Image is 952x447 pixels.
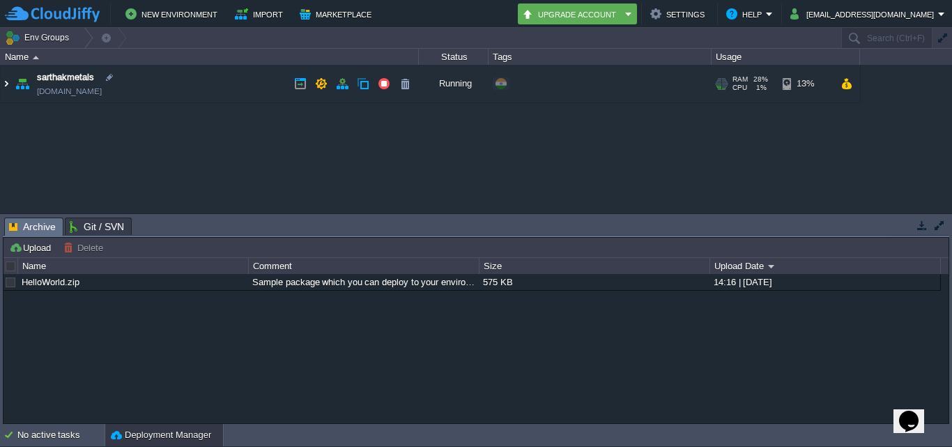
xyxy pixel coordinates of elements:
span: 1% [753,84,767,92]
img: AMDAwAAAACH5BAEAAAAALAAAAAABAAEAAAICRAEAOw== [13,65,32,103]
img: CloudJiffy [5,6,100,23]
div: Usage [712,49,859,65]
a: [DOMAIN_NAME] [37,84,102,98]
div: Running [419,65,489,103]
div: No active tasks [17,424,105,446]
img: AMDAwAAAACH5BAEAAAAALAAAAAABAAEAAAICRAEAOw== [1,65,12,103]
div: Upload Date [711,258,940,274]
a: HelloWorld.zip [22,277,79,287]
iframe: chat widget [893,391,938,433]
img: AMDAwAAAACH5BAEAAAAALAAAAAABAAEAAAICRAEAOw== [33,56,39,59]
button: Import [235,6,287,22]
button: Help [726,6,766,22]
div: 14:16 | [DATE] [710,274,939,290]
button: Delete [63,241,107,254]
div: Status [420,49,488,65]
div: Name [19,258,248,274]
button: Settings [650,6,709,22]
div: Sample package which you can deploy to your environment. Feel free to delete and upload a package... [249,274,478,290]
span: CPU [732,84,747,92]
div: 575 KB [479,274,709,290]
button: Deployment Manager [111,428,211,442]
button: Marketplace [300,6,376,22]
span: Archive [9,218,56,236]
button: Upload [9,241,55,254]
div: 13% [783,65,828,103]
span: 28% [753,75,768,84]
div: Size [480,258,709,274]
button: Upgrade Account [522,6,621,22]
button: New Environment [125,6,222,22]
button: Env Groups [5,28,74,47]
button: [EMAIL_ADDRESS][DOMAIN_NAME] [790,6,938,22]
span: RAM [732,75,748,84]
a: sarthakmetals [37,70,94,84]
span: Git / SVN [70,218,124,235]
div: Comment [249,258,479,274]
div: Name [1,49,418,65]
div: Tags [489,49,711,65]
